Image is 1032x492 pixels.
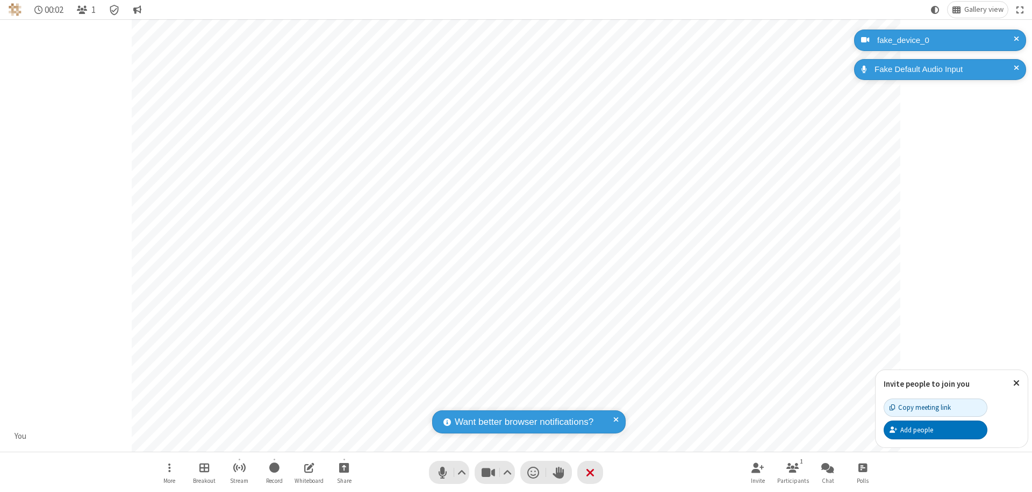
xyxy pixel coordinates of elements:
[295,477,324,484] span: Whiteboard
[822,477,834,484] span: Chat
[91,5,96,15] span: 1
[188,457,220,488] button: Manage Breakout Rooms
[500,461,515,484] button: Video setting
[546,461,572,484] button: Raise hand
[128,2,146,18] button: Conversation
[890,402,951,413] div: Copy meeting link
[455,415,593,429] span: Want better browser notifications?
[742,457,774,488] button: Invite participants (⌘+Shift+I)
[104,2,125,18] div: Meeting details Encryption enabled
[873,34,1018,47] div: fake_device_0
[751,477,765,484] span: Invite
[577,461,603,484] button: End or leave meeting
[9,3,21,16] img: QA Selenium DO NOT DELETE OR CHANGE
[230,477,248,484] span: Stream
[163,477,175,484] span: More
[884,379,970,389] label: Invite people to join you
[429,461,469,484] button: Mute (⌘+Shift+A)
[1012,2,1028,18] button: Fullscreen
[927,2,944,18] button: Using system theme
[337,477,352,484] span: Share
[1005,370,1028,396] button: Close popover
[72,2,100,18] button: Open participant list
[857,477,869,484] span: Polls
[884,399,987,417] button: Copy meeting link
[812,457,844,488] button: Open chat
[797,457,806,466] div: 1
[964,5,1004,14] span: Gallery view
[258,457,290,488] button: Start recording
[266,477,283,484] span: Record
[475,461,515,484] button: Stop video (⌘+Shift+V)
[223,457,255,488] button: Start streaming
[455,461,469,484] button: Audio settings
[948,2,1008,18] button: Change layout
[293,457,325,488] button: Open shared whiteboard
[11,430,31,443] div: You
[193,477,216,484] span: Breakout
[328,457,360,488] button: Start sharing
[871,63,1018,76] div: Fake Default Audio Input
[153,457,185,488] button: Open menu
[45,5,63,15] span: 00:02
[847,457,879,488] button: Open poll
[30,2,68,18] div: Timer
[777,457,809,488] button: Open participant list
[777,477,809,484] span: Participants
[520,461,546,484] button: Send a reaction
[884,421,987,439] button: Add people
